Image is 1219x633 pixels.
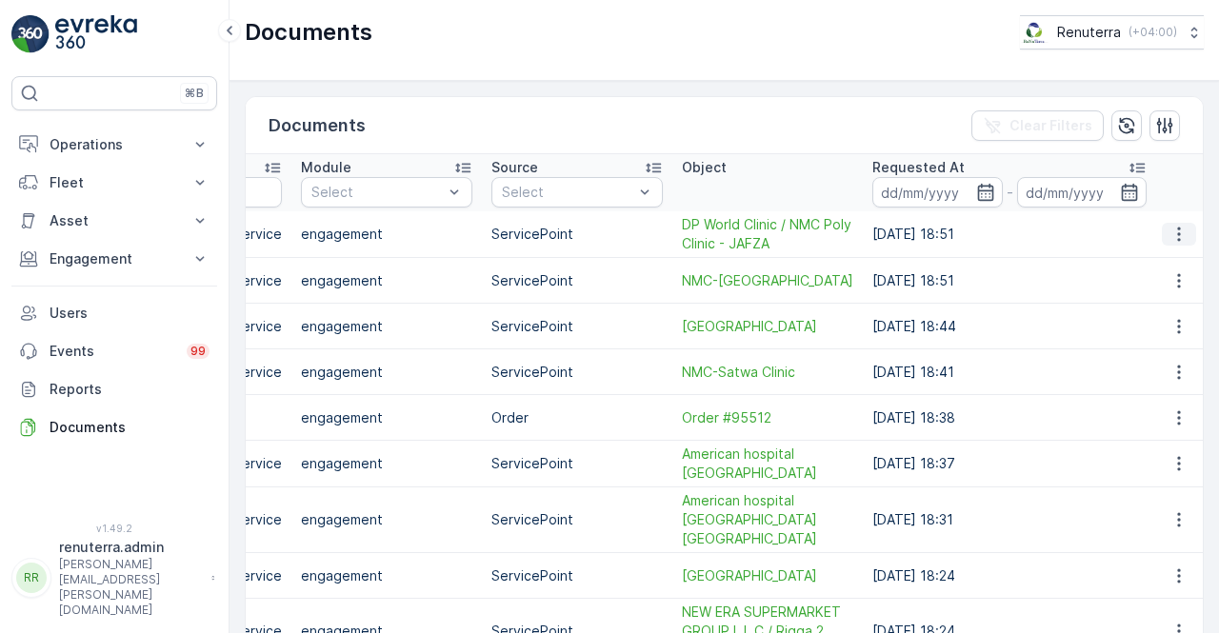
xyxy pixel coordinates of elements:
[863,349,1156,395] td: [DATE] 18:41
[190,344,206,359] p: 99
[11,15,50,53] img: logo
[291,553,482,599] td: engagement
[482,487,672,553] td: ServicePoint
[50,173,179,192] p: Fleet
[482,349,672,395] td: ServicePoint
[301,158,351,177] p: Module
[971,110,1104,141] button: Clear Filters
[682,566,853,585] a: American Hospital Media City
[11,370,217,408] a: Reports
[1020,15,1204,49] button: Renuterra(+04:00)
[482,304,672,349] td: ServicePoint
[11,408,217,446] a: Documents
[682,363,853,382] a: NMC-Satwa Clinic
[1129,25,1177,40] p: ( +04:00 )
[863,487,1156,553] td: [DATE] 18:31
[682,271,853,290] a: NMC-Nakheel Mall
[682,408,853,427] a: Order #95512
[50,211,179,230] p: Asset
[50,380,210,399] p: Reports
[50,342,175,361] p: Events
[682,491,853,548] span: American hospital [GEOGRAPHIC_DATA] [GEOGRAPHIC_DATA]
[50,418,210,437] p: Documents
[11,294,217,332] a: Users
[291,211,482,258] td: engagement
[50,249,179,268] p: Engagement
[1007,181,1013,204] p: -
[11,240,217,278] button: Engagement
[11,126,217,164] button: Operations
[291,258,482,304] td: engagement
[682,317,853,336] span: [GEOGRAPHIC_DATA]
[245,17,372,48] p: Documents
[682,445,853,483] span: American hospital [GEOGRAPHIC_DATA]
[291,304,482,349] td: engagement
[1057,23,1121,42] p: Renuterra
[863,258,1156,304] td: [DATE] 18:51
[682,317,853,336] a: American hospital Al Khawaneej
[863,395,1156,441] td: [DATE] 18:38
[482,441,672,487] td: ServicePoint
[11,538,217,618] button: RRrenuterra.admin[PERSON_NAME][EMAIL_ADDRESS][PERSON_NAME][DOMAIN_NAME]
[55,15,137,53] img: logo_light-DOdMpM7g.png
[482,258,672,304] td: ServicePoint
[50,135,179,154] p: Operations
[291,487,482,553] td: engagement
[291,395,482,441] td: engagement
[872,158,965,177] p: Requested At
[1020,22,1049,43] img: Screenshot_2024-07-26_at_13.33.01.png
[11,332,217,370] a: Events99
[16,563,47,593] div: RR
[50,304,210,323] p: Users
[59,557,202,618] p: [PERSON_NAME][EMAIL_ADDRESS][PERSON_NAME][DOMAIN_NAME]
[682,215,853,253] a: DP World Clinic / NMC Poly Clinic - JAFZA
[682,491,853,548] a: American hospital Dubai Clinic Al Barsha
[1009,116,1092,135] p: Clear Filters
[291,349,482,395] td: engagement
[682,158,727,177] p: Object
[872,177,1003,208] input: dd/mm/yyyy
[482,211,672,258] td: ServicePoint
[269,112,366,139] p: Documents
[1017,177,1148,208] input: dd/mm/yyyy
[863,304,1156,349] td: [DATE] 18:44
[863,211,1156,258] td: [DATE] 18:51
[59,538,202,557] p: renuterra.admin
[11,523,217,534] span: v 1.49.2
[482,395,672,441] td: Order
[863,553,1156,599] td: [DATE] 18:24
[491,158,538,177] p: Source
[11,164,217,202] button: Fleet
[311,183,443,202] p: Select
[185,86,204,101] p: ⌘B
[291,441,482,487] td: engagement
[863,441,1156,487] td: [DATE] 18:37
[682,445,853,483] a: American hospital Nad al Sheba
[502,183,633,202] p: Select
[482,553,672,599] td: ServicePoint
[11,202,217,240] button: Asset
[682,271,853,290] span: NMC-[GEOGRAPHIC_DATA]
[682,566,853,585] span: [GEOGRAPHIC_DATA]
